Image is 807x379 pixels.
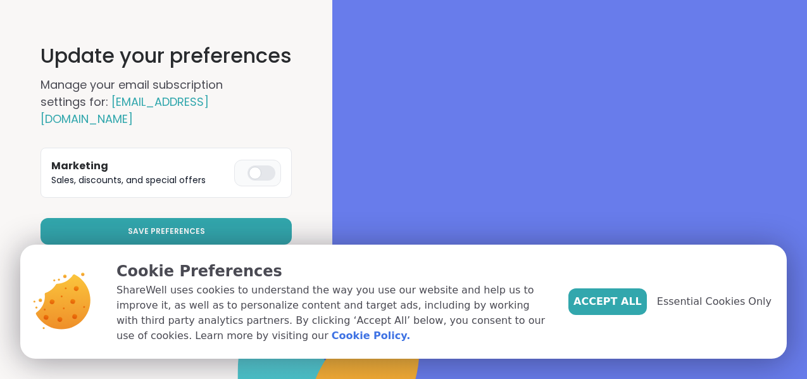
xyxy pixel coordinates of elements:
[51,174,229,187] p: Sales, discounts, and special offers
[41,41,292,71] h1: Update your preferences
[41,76,268,127] h2: Manage your email subscription settings for:
[128,226,205,237] span: Save Preferences
[332,328,410,344] a: Cookie Policy.
[51,158,229,174] h3: Marketing
[573,294,642,309] span: Accept All
[41,94,209,127] span: [EMAIL_ADDRESS][DOMAIN_NAME]
[116,260,548,283] p: Cookie Preferences
[41,218,292,245] button: Save Preferences
[568,288,647,315] button: Accept All
[116,283,548,344] p: ShareWell uses cookies to understand the way you use our website and help us to improve it, as we...
[657,294,772,309] span: Essential Cookies Only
